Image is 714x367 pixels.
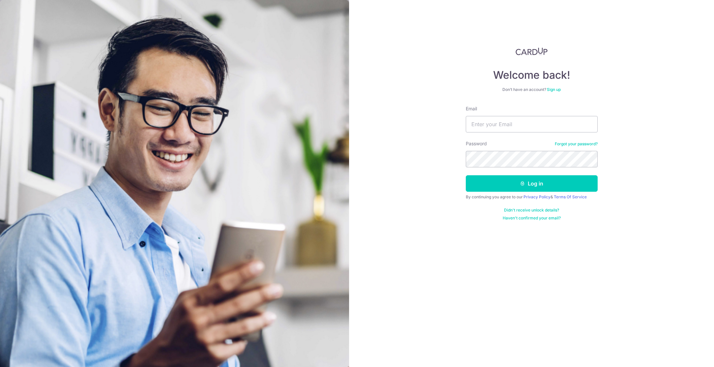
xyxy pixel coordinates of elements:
div: Don’t have an account? [466,87,598,92]
a: Sign up [547,87,561,92]
a: Forgot your password? [555,141,598,147]
a: Terms Of Service [554,194,587,199]
label: Password [466,140,487,147]
input: Enter your Email [466,116,598,132]
a: Haven't confirmed your email? [503,215,561,221]
img: CardUp Logo [516,47,548,55]
a: Privacy Policy [523,194,550,199]
div: By continuing you agree to our & [466,194,598,200]
label: Email [466,105,477,112]
a: Didn't receive unlock details? [504,208,559,213]
h4: Welcome back! [466,69,598,82]
button: Log in [466,175,598,192]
